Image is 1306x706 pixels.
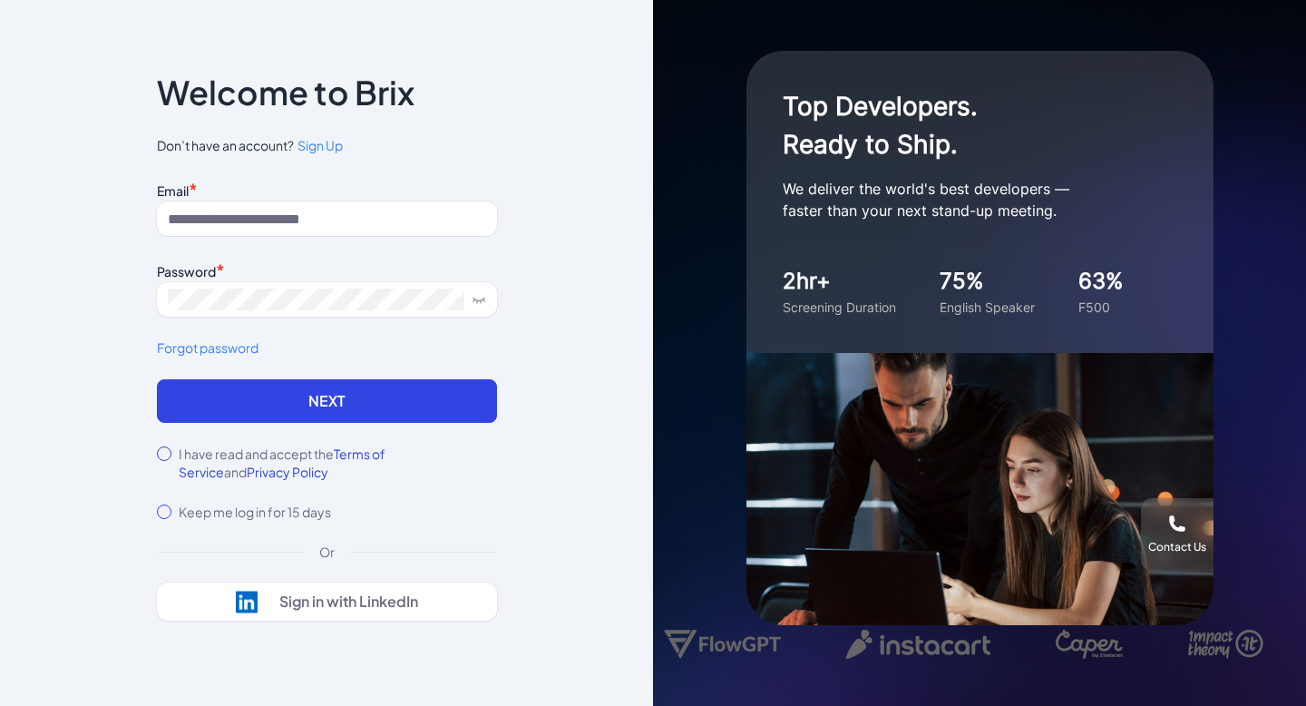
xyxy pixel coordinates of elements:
[940,265,1035,298] div: 75%
[157,379,497,423] button: Next
[1141,498,1213,571] button: Contact Us
[157,136,497,155] span: Don’t have an account?
[297,137,343,153] span: Sign Up
[1148,540,1206,554] div: Contact Us
[179,445,497,481] label: I have read and accept the and
[157,338,497,358] a: Forgot password
[1078,265,1124,298] div: 63%
[305,543,349,561] div: Or
[783,178,1145,221] p: We deliver the world's best developers — faster than your next stand-up meeting.
[157,583,497,621] button: Sign in with LinkedIn
[1078,298,1124,317] div: F500
[783,87,1145,163] h1: Top Developers. Ready to Ship.
[179,503,331,521] label: Keep me log in for 15 days
[294,136,343,155] a: Sign Up
[279,593,418,611] div: Sign in with LinkedIn
[783,265,896,298] div: 2hr+
[157,182,189,199] label: Email
[940,298,1035,317] div: English Speaker
[157,263,216,279] label: Password
[783,298,896,317] div: Screening Duration
[247,464,328,480] span: Privacy Policy
[157,78,414,107] p: Welcome to Brix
